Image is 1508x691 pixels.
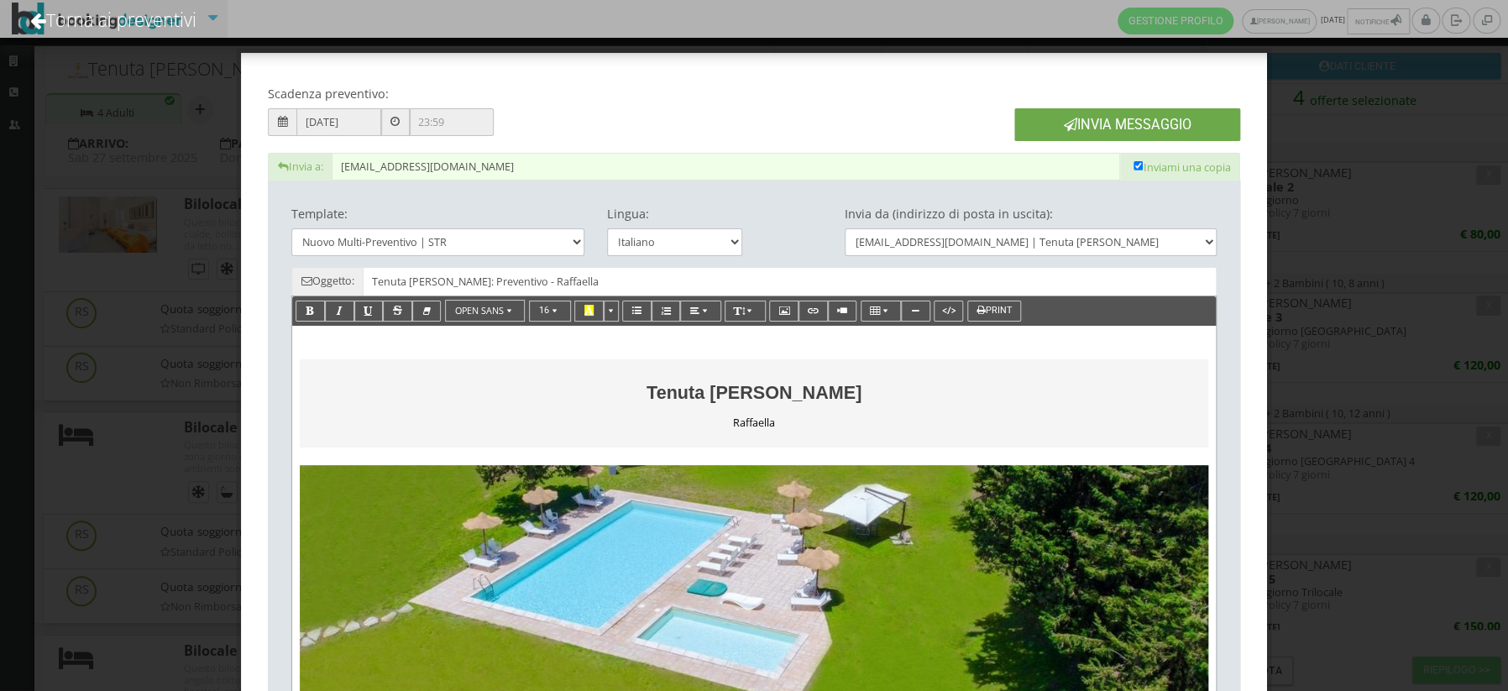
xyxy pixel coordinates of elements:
[647,382,861,403] b: Tenuta [PERSON_NAME]
[455,304,504,317] span: Open Sans
[291,267,364,295] span: Oggetto:
[291,207,584,221] h4: Template:
[845,207,1217,221] h4: Invia da (indirizzo di posta in uscita):
[268,86,494,101] h4: Scadenza preventivo:
[529,301,571,322] button: 16
[268,153,332,181] span: Invia a:
[1143,160,1230,174] span: Inviami una copia
[410,108,494,136] input: 23:59
[296,108,380,136] input: Tra 2 GIORNI
[1014,108,1240,141] button: Invia Messaggio
[607,207,742,221] h4: Lingua:
[967,301,1022,322] button: Print
[445,300,526,322] button: Open Sans
[508,416,999,432] p: Raffaella
[539,305,549,316] span: 16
